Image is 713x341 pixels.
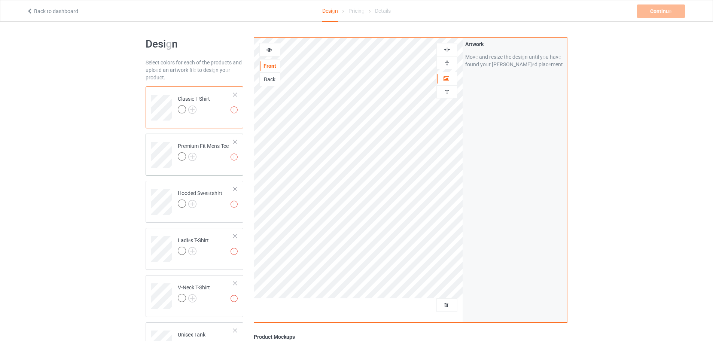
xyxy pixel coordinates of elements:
[444,88,451,95] img: svg%3E%0A
[159,67,162,73] readpronunciation-span: d
[504,54,511,60] readpronunciation-word: the
[479,54,488,60] readpronunciation-word: and
[197,67,202,73] readpronunciation-word: to
[207,143,220,149] readpronunciation-word: Mens
[210,190,222,196] readpronunciation-span: tshirt
[178,190,196,196] readpronunciation-word: Hooded
[362,8,365,14] readpronunciation-span: g
[178,284,194,290] readpronunciation-word: V-Neck
[465,41,484,47] readpronunciation-word: Artwork
[188,153,196,161] img: svg+xml;base64,PD94bWwgdmVyc2lvbj0iMS4wIiBlbmNvZGluZz0iVVRGLTgiPz4KPHN2ZyB3aWR0aD0iMjJweCIgaGVpZ2...
[322,8,332,14] readpronunciation-span: Desi
[231,106,238,113] img: exclamation icon
[188,106,196,114] img: svg+xml;base64,PD94bWwgdmVyc2lvbj0iMS4wIiBlbmNvZGluZz0iVVRGLTgiPz4KPHN2ZyB3aWR0aD0iMjJweCIgaGVpZ2...
[529,54,539,60] readpronunciation-word: until
[184,60,195,66] readpronunciation-word: each
[274,334,295,340] readpronunciation-word: Mockups
[188,294,196,302] img: svg+xml;base64,PD94bWwgdmVyc2lvbj0iMS4wIiBlbmNvZGluZz0iVVRGLTgiPz4KPHN2ZyB3aWR0aD0iMjJweCIgaGVpZ2...
[546,54,549,60] readpronunciation-span: u
[543,54,546,60] readpronunciation-span: o
[197,190,207,196] readpronunciation-span: Swe
[475,54,478,60] readpronunciation-span: e
[170,67,188,73] readpronunciation-word: artwork
[200,143,206,149] readpronunciation-word: Fit
[492,61,532,67] readpronunciation-span: [PERSON_NAME]
[194,332,205,338] readpronunciation-word: Tank
[34,8,46,14] readpronunciation-word: Back
[27,8,78,14] a: Back to dashboard
[558,54,561,60] readpronunciation-span: e
[444,59,451,66] img: svg%3E%0A
[335,8,338,14] readpronunciation-span: n
[534,61,537,67] readpronunciation-span: d
[163,67,169,73] readpronunciation-word: an
[47,8,52,14] readpronunciation-word: to
[188,237,191,243] readpronunciation-span: e
[525,54,528,60] readpronunciation-span: n
[539,61,548,67] readpronunciation-span: plac
[178,237,188,243] readpronunciation-span: Ladi
[228,67,230,73] readpronunciation-span: r
[146,181,243,223] div: Hooded Sweatshirt
[176,60,183,66] readpronunciation-word: for
[196,60,201,66] readpronunciation-word: of
[465,61,479,67] readpronunciation-word: found
[146,60,159,66] readpronunciation-word: Select
[195,96,210,102] readpronunciation-word: T-Shirt
[188,247,196,255] img: svg+xml;base64,PD94bWwgdmVyc2lvbj0iMS4wIiBlbmNvZGluZz0iVVRGLTgiPz4KPHN2ZyB3aWR0aD0iMjJweCIgaGVpZ2...
[146,228,243,270] div: Ladies T-Shirt
[263,63,276,69] readpronunciation-word: Front
[480,61,486,67] readpronunciation-span: yo
[231,248,238,255] img: exclamation icon
[191,237,193,243] readpronunciation-span: s
[548,61,551,67] readpronunciation-span: e
[489,61,491,67] readpronunciation-span: r
[178,332,193,338] readpronunciation-word: Unisex
[225,67,228,73] readpronunciation-span: u
[551,61,563,67] readpronunciation-span: ment
[188,200,196,208] img: svg+xml;base64,PD94bWwgdmVyc2lvbj0iMS4wIiBlbmNvZGluZz0iVVRGLTgiPz4KPHN2ZyB3aWR0aD0iMjJweCIgaGVpZ2...
[146,86,243,128] div: Classic T-Shirt
[213,67,216,73] readpronunciation-span: g
[172,38,178,50] readpronunciation-span: n
[216,67,219,73] readpronunciation-span: n
[178,143,199,149] readpronunciation-word: Premium
[146,67,156,73] readpronunciation-span: uplo
[233,60,242,66] readpronunciation-word: and
[264,76,275,82] readpronunciation-word: Back
[146,74,164,80] readpronunciation-word: product
[348,8,362,14] readpronunciation-span: Pricin
[211,60,232,66] readpronunciation-word: products
[550,54,558,60] readpronunciation-span: hav
[522,54,525,60] readpronunciation-span: g
[53,8,78,14] readpronunciation-word: dashboard
[332,8,335,14] readpronunciation-span: g
[166,38,172,50] readpronunciation-span: g
[254,334,272,340] readpronunciation-word: Product
[375,8,391,14] readpronunciation-word: Details
[146,275,243,317] div: V-Neck T-Shirt
[532,61,534,67] readpronunciation-span: e
[195,284,210,290] readpronunciation-word: T-Shirt
[540,54,543,60] readpronunciation-span: y
[203,67,213,73] readpronunciation-span: desi
[231,295,238,302] img: exclamation icon
[486,61,489,67] readpronunciation-span: u
[202,60,210,66] readpronunciation-word: the
[512,54,522,60] readpronunciation-span: desi
[207,190,210,196] readpronunciation-span: a
[231,153,238,161] img: exclamation icon
[189,67,194,73] readpronunciation-span: fil
[146,38,166,50] readpronunciation-span: Desi
[146,134,243,176] div: Premium Fit Mens Tee
[194,237,209,243] readpronunciation-word: T-Shirt
[178,96,194,102] readpronunciation-word: Classic
[444,46,451,53] img: svg%3E%0A
[161,60,175,66] readpronunciation-word: colors
[156,67,159,73] readpronunciation-span: a
[221,143,229,149] readpronunciation-word: Tee
[164,74,165,80] readpronunciation-span: .
[489,54,503,60] readpronunciation-word: resize
[231,201,238,208] img: exclamation icon
[220,67,225,73] readpronunciation-span: yo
